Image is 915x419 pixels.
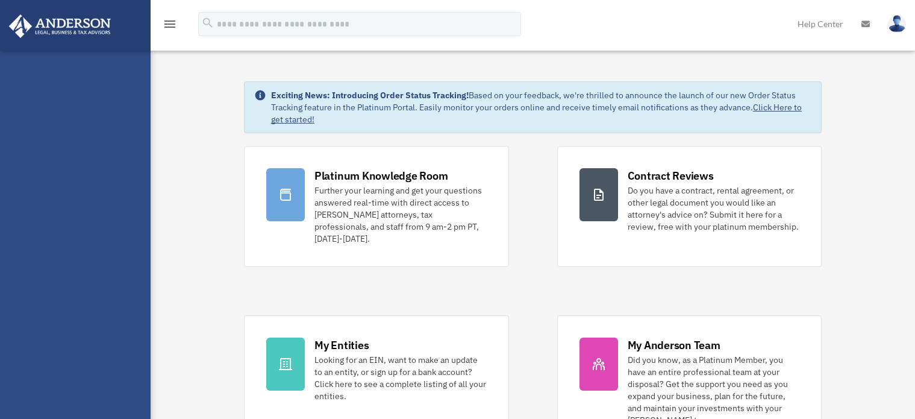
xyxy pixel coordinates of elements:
a: menu [163,21,177,31]
div: Contract Reviews [628,168,714,183]
div: Platinum Knowledge Room [314,168,448,183]
a: Platinum Knowledge Room Further your learning and get your questions answered real-time with dire... [244,146,509,267]
img: Anderson Advisors Platinum Portal [5,14,114,38]
div: My Entities [314,338,369,353]
div: Further your learning and get your questions answered real-time with direct access to [PERSON_NAM... [314,184,487,245]
img: User Pic [888,15,906,33]
div: My Anderson Team [628,338,720,353]
a: Click Here to get started! [271,102,802,125]
div: Looking for an EIN, want to make an update to an entity, or sign up for a bank account? Click her... [314,354,487,402]
i: search [201,16,214,30]
strong: Exciting News: Introducing Order Status Tracking! [271,90,469,101]
div: Based on your feedback, we're thrilled to announce the launch of our new Order Status Tracking fe... [271,89,811,125]
a: Contract Reviews Do you have a contract, rental agreement, or other legal document you would like... [557,146,822,267]
div: Do you have a contract, rental agreement, or other legal document you would like an attorney's ad... [628,184,800,233]
i: menu [163,17,177,31]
